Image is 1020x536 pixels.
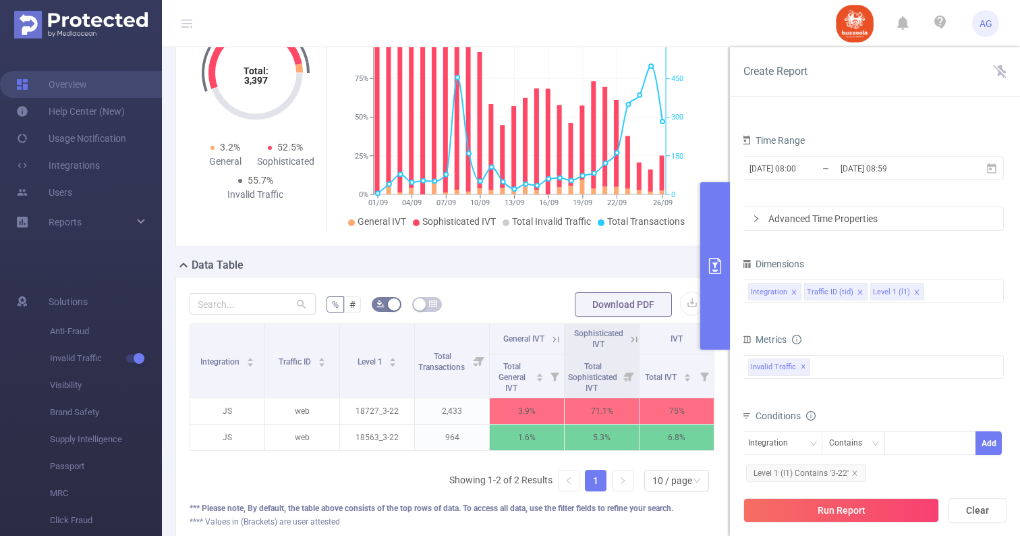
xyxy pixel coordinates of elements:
[449,470,552,491] li: Showing 1-2 of 2 Results
[358,357,385,367] span: Level 1
[246,356,254,360] i: icon: caret-up
[190,425,264,450] p: JS
[436,198,455,207] tspan: 07/09
[948,498,1007,522] button: Clear
[402,198,422,207] tspan: 04/09
[671,190,675,199] tspan: 0
[575,292,672,317] button: Download PDF
[585,470,606,491] li: 1
[349,299,356,310] span: #
[640,425,714,450] p: 6.8%
[565,425,639,450] p: 5.3%
[16,71,87,98] a: Overview
[810,439,818,449] i: icon: down
[558,470,579,491] li: Previous Page
[565,398,639,424] p: 71.1%
[16,179,72,206] a: Users
[743,65,807,78] span: Create Report
[756,410,816,421] span: Conditions
[746,464,866,482] span: Level 1 (l1) Contains '3-22'
[503,334,544,344] span: General IVT
[279,357,313,367] span: Traffic ID
[573,198,592,207] tspan: 19/09
[351,40,368,49] tspan: 100%
[505,198,524,207] tspan: 13/09
[536,376,544,380] i: icon: caret-down
[741,259,804,269] span: Dimensions
[652,198,672,207] tspan: 26/09
[741,207,1003,230] div: icon: rightAdvanced Time Properties
[359,190,368,199] tspan: 0%
[200,357,242,367] span: Integration
[536,371,544,379] div: Sort
[640,398,714,424] p: 75%
[683,376,691,380] i: icon: caret-down
[50,318,162,345] span: Anti-Fraud
[851,470,858,477] i: icon: close
[246,361,254,365] i: icon: caret-down
[565,477,573,485] i: icon: left
[49,209,82,236] a: Reports
[50,345,162,372] span: Invalid Traffic
[671,74,683,83] tspan: 450
[50,372,162,399] span: Visibility
[358,216,406,227] span: General IVT
[389,356,397,360] i: icon: caret-up
[50,453,162,480] span: Passport
[265,425,339,450] p: web
[586,471,606,491] a: 1
[265,398,339,424] p: web
[512,216,591,227] span: Total Invalid Traffic
[873,284,910,301] div: Level 1 (l1)
[791,289,797,297] i: icon: close
[415,398,489,424] p: 2,433
[192,257,244,273] h2: Data Table
[568,362,617,393] span: Total Sophisticated IVT
[748,358,810,376] span: Invalid Traffic
[619,477,627,485] i: icon: right
[536,371,544,375] i: icon: caret-up
[645,373,679,382] span: Total IVT
[792,335,801,344] i: icon: info-circle
[807,284,853,301] div: Traffic ID (tid)
[389,356,397,364] div: Sort
[499,362,526,393] span: Total General IVT
[220,142,240,153] span: 3.2%
[748,432,797,454] div: Integration
[318,356,326,364] div: Sort
[418,352,467,372] span: Total Transactions
[429,300,437,308] i: icon: table
[806,411,816,421] i: icon: info-circle
[829,432,872,454] div: Contains
[683,371,691,379] div: Sort
[620,354,639,398] i: Filter menu
[612,470,633,491] li: Next Page
[50,480,162,507] span: MRC
[913,289,920,297] i: icon: close
[244,75,267,86] tspan: 3,397
[49,288,88,315] span: Solutions
[318,361,325,365] i: icon: caret-down
[340,425,414,450] p: 18563_3-22
[225,188,286,202] div: Invalid Traffic
[16,152,100,179] a: Integrations
[190,502,714,514] div: *** Please note, By default, the table above consists of the top rows of data. To access all data...
[683,371,691,375] i: icon: caret-up
[574,329,623,349] span: Sophisticated IVT
[606,198,626,207] tspan: 22/09
[980,10,992,37] span: AG
[804,283,868,300] li: Traffic ID (tid)
[470,324,489,398] i: Filter menu
[748,283,801,300] li: Integration
[538,198,558,207] tspan: 16/09
[751,284,787,301] div: Integration
[50,399,162,426] span: Brand Safety
[741,135,805,146] span: Time Range
[50,507,162,534] span: Click Fraud
[470,198,490,207] tspan: 10/09
[332,299,339,310] span: %
[368,198,387,207] tspan: 01/09
[695,354,714,398] i: Filter menu
[671,113,683,122] tspan: 300
[743,498,939,522] button: Run Report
